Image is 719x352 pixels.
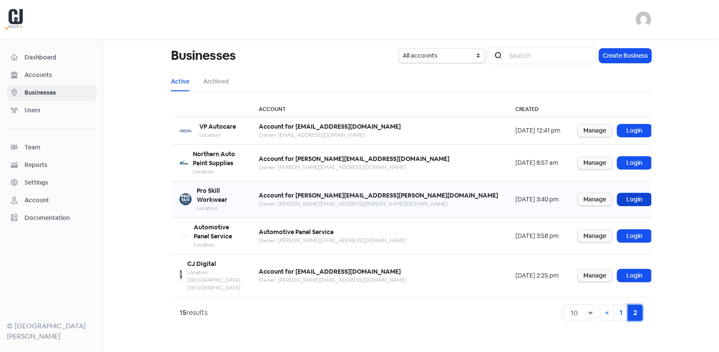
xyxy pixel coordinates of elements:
[259,237,406,244] div: Owner: [PERSON_NAME][EMAIL_ADDRESS][DOMAIN_NAME]
[187,269,242,292] div: Location: [GEOGRAPHIC_DATA], [GEOGRAPHIC_DATA]
[197,187,227,204] b: Pro Skill Workwear
[515,195,561,204] div: [DATE] 3:40 pm
[7,175,96,191] a: Settings
[180,157,188,169] img: a87dcee1-197a-4ec7-accc-4938904e312b-250x250.png
[599,49,651,63] button: Create Business
[600,305,614,321] a: Previous
[193,150,236,167] b: Northern Auto Paint Supplies
[578,269,612,282] a: Manage
[7,192,96,208] a: Account
[578,157,612,169] a: Manage
[194,241,242,249] div: Location:
[515,126,561,135] div: [DATE] 12:41 pm
[578,230,612,242] a: Manage
[617,193,652,206] a: Login
[605,308,609,317] span: «
[180,308,186,317] strong: 15
[25,106,92,115] span: Users
[617,157,652,169] a: Login
[7,157,96,173] a: Reports
[203,77,229,86] a: Archived
[617,124,652,137] a: Login
[180,270,182,282] img: d4ed6ba6-920b-4573-a3a2-b9faf0944526-250x250.png
[515,158,561,167] div: [DATE] 8:57 am
[259,191,498,199] b: Account for [PERSON_NAME][EMAIL_ADDRESS][PERSON_NAME][DOMAIN_NAME]
[504,47,597,64] input: Search
[7,49,96,65] a: Dashboard
[171,77,189,86] a: Active
[199,131,236,139] div: Location:
[259,164,449,171] div: Owner: [PERSON_NAME][EMAIL_ADDRESS][DOMAIN_NAME]
[194,223,232,240] b: Automotive Panel Service
[250,102,507,117] th: Account
[617,269,652,282] a: Login
[259,268,401,275] b: Account for [EMAIL_ADDRESS][DOMAIN_NAME]
[259,200,498,208] div: Owner: [PERSON_NAME][EMAIL_ADDRESS][PERSON_NAME][DOMAIN_NAME]
[25,213,92,222] span: Documentation
[259,228,334,236] b: Automotive Panel Service
[180,308,208,318] div: results
[636,12,651,27] img: User
[259,123,401,130] b: Account for [EMAIL_ADDRESS][DOMAIN_NAME]
[7,321,96,342] div: © [GEOGRAPHIC_DATA][PERSON_NAME]
[628,305,643,321] a: 2
[25,178,48,187] div: Settings
[197,204,242,212] div: Location:
[7,85,96,101] a: Businesses
[259,131,401,139] div: Owner: [EMAIL_ADDRESS][DOMAIN_NAME]
[7,210,96,226] a: Documentation
[7,139,96,155] a: Team
[25,143,92,152] span: Team
[7,67,96,83] a: Accounts
[180,230,189,242] img: b5164423-be93-4cfd-bdb3-8ae844926249-250x250.png
[507,102,569,117] th: Created
[578,124,612,137] a: Manage
[180,125,192,137] img: 9879ff04-cc81-49f0-985d-68332abc283a-250x250.png
[617,230,652,242] a: Login
[193,168,242,176] div: Location:
[614,305,628,321] a: 1
[199,123,236,130] b: VP Autocare
[25,53,92,62] span: Dashboard
[259,276,406,284] div: Owner: [PERSON_NAME][EMAIL_ADDRESS][DOMAIN_NAME]
[171,42,236,69] h1: Businesses
[578,193,612,206] a: Manage
[515,271,561,280] div: [DATE] 2:25 pm
[7,102,96,118] a: Users
[187,260,216,268] b: CJ Digital
[25,196,49,205] div: Account
[259,155,449,163] b: Account for [PERSON_NAME][EMAIL_ADDRESS][DOMAIN_NAME]
[25,161,92,170] span: Reports
[515,232,561,241] div: [DATE] 3:58 pm
[25,88,92,97] span: Businesses
[180,193,192,205] img: 8aa8797d-7491-4807-87d1-b681f2441607-250x250.png
[25,71,92,80] span: Accounts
